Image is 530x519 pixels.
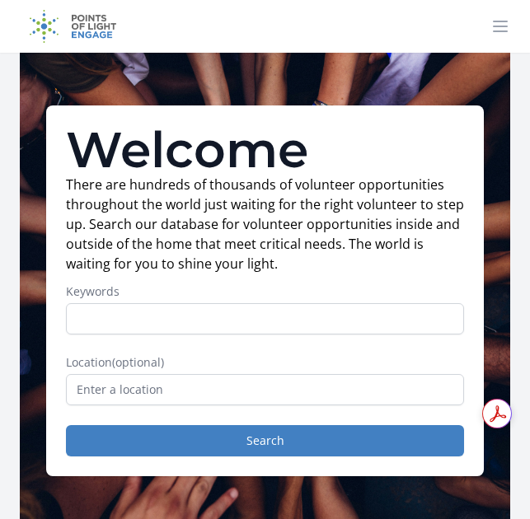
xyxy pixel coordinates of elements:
[66,374,464,405] input: Enter a location
[66,283,464,300] label: Keywords
[66,425,464,456] button: Search
[66,125,464,175] h1: Welcome
[66,354,464,371] label: Location
[66,175,464,274] p: There are hundreds of thousands of volunteer opportunities throughout the world just waiting for ...
[112,354,164,370] span: (optional)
